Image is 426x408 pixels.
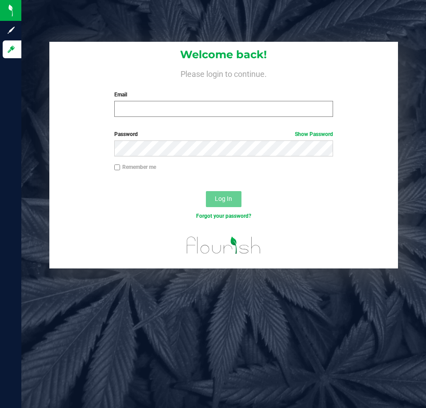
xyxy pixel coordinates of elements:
input: Remember me [114,164,121,171]
h4: Please login to continue. [49,68,398,78]
img: flourish_logo.svg [180,229,267,261]
span: Password [114,131,138,137]
label: Email [114,91,333,99]
span: Log In [215,195,232,202]
a: Show Password [295,131,333,137]
inline-svg: Sign up [7,26,16,35]
a: Forgot your password? [196,213,251,219]
inline-svg: Log in [7,45,16,54]
h1: Welcome back! [49,49,398,60]
label: Remember me [114,163,156,171]
button: Log In [206,191,241,207]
